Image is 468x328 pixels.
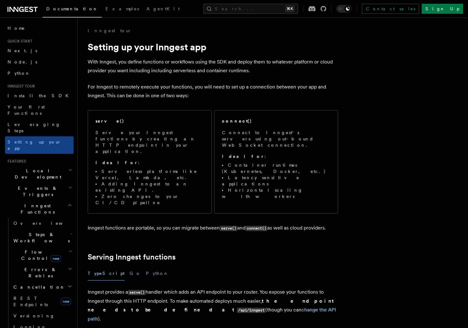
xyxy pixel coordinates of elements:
[95,129,204,154] p: Serve your Inngest functions by creating an HTTP endpoint in your application.
[11,249,69,261] span: Flow Control
[222,174,330,187] li: Latency sensitive applications
[237,308,265,313] code: /api/inngest
[11,281,74,293] button: Cancellation
[13,221,78,226] span: Overview
[95,160,138,165] strong: Ideal for
[128,290,146,295] code: serve()
[11,231,70,244] span: Steps & Workflows
[11,229,74,246] button: Steps & Workflows
[95,118,124,124] h2: serve()
[147,6,180,11] span: AgentKit
[146,266,169,280] button: Python
[5,203,68,215] span: Inngest Functions
[88,58,338,75] p: With Inngest, you define functions or workflows using the SDK and deploy them to whatever platfor...
[88,41,338,53] h1: Setting up your Inngest app
[88,110,212,214] a: serve()Serve your Inngest functions by creating an HTTP endpoint in your application.Ideal for:Se...
[5,136,74,154] a: Setting up your app
[143,2,183,17] a: AgentKit
[222,118,252,124] h2: connect()
[43,2,102,18] a: Documentation
[422,4,463,14] a: Sign Up
[5,185,68,198] span: Events & Triggers
[95,181,204,193] li: Adding Inngest to an existing API.
[8,59,37,64] span: Node.js
[5,39,32,44] span: Quick start
[88,28,131,34] a: Inngest tour
[220,226,237,231] code: serve()
[11,284,65,290] span: Cancellation
[5,84,35,89] span: Inngest tour
[88,253,176,261] a: Serving Inngest functions
[222,153,330,159] p: :
[5,165,74,183] button: Local Development
[51,255,61,262] span: new
[245,226,267,231] code: connect()
[13,313,55,318] span: Versioning
[88,83,338,100] p: For Inngest to remotely execute your functions, you will need to set up a connection between your...
[362,4,419,14] a: Contact sales
[11,264,74,281] button: Errors & Retries
[8,93,72,98] span: Install the SDK
[5,200,74,218] button: Inngest Functions
[5,23,74,34] a: Home
[11,293,74,310] a: REST Endpointsnew
[8,48,37,53] span: Next.js
[5,56,74,68] a: Node.js
[88,266,125,280] button: TypeScript
[11,246,74,264] button: Flow Controlnew
[5,119,74,136] a: Leveraging Steps
[95,193,204,206] li: Zero changes to your CI/CD pipeline
[88,288,338,323] p: Inngest provides a handler which adds an API endpoint to your router. You expose your functions t...
[5,45,74,56] a: Next.js
[5,183,74,200] button: Events & Triggers
[11,310,74,321] a: Versioning
[5,159,26,164] span: Features
[222,162,330,174] li: Container runtimes (Kubernetes, Docker, etc.)
[214,110,338,214] a: connect()Connect to Inngest's servers using out-bound WebSocket connection.Ideal for:Container ru...
[8,139,61,151] span: Setting up your app
[8,71,30,76] span: Python
[222,154,265,159] strong: Ideal for
[95,159,204,166] p: :
[5,68,74,79] a: Python
[8,104,45,116] span: Your first Functions
[102,2,143,17] a: Examples
[5,90,74,101] a: Install the SDK
[11,218,74,229] a: Overview
[13,296,48,307] span: REST Endpoints
[8,122,60,133] span: Leveraging Steps
[46,6,98,11] span: Documentation
[5,101,74,119] a: Your first Functions
[285,6,294,12] kbd: ⌘K
[95,168,204,181] li: Serverless platforms like Vercel, Lambda, etc.
[337,5,352,13] button: Toggle dark mode
[61,298,71,305] span: new
[203,4,298,14] button: Search...⌘K
[8,25,25,31] span: Home
[105,6,139,11] span: Examples
[5,168,68,180] span: Local Development
[88,224,338,233] p: Inngest functions are portable, so you can migrate between and as well as cloud providers.
[130,266,141,280] button: Go
[222,129,330,148] p: Connect to Inngest's servers using out-bound WebSocket connection.
[222,187,330,199] li: Horizontal scaling with workers
[11,266,68,279] span: Errors & Retries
